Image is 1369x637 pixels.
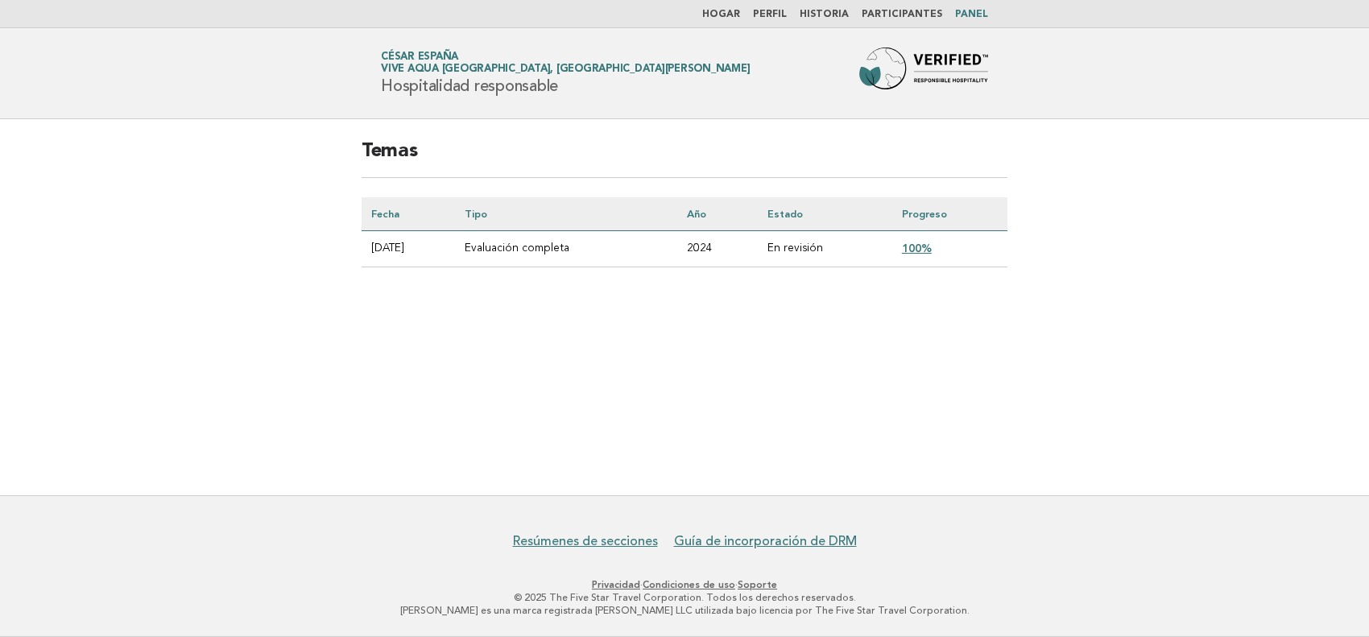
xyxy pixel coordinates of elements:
a: Guía de incorporación de DRM [674,533,857,549]
img: Guía de viajes de Forbes [859,48,988,99]
font: [DATE] [371,243,404,254]
font: Fecha [371,208,399,220]
font: © 2025 The Five Star Travel Corporation. Todos los derechos reservados. [514,592,856,603]
a: Perfil [753,10,787,19]
font: César España [381,52,458,62]
a: Resúmenes de secciones [513,533,658,549]
font: [PERSON_NAME] es una marca registrada [PERSON_NAME] LLC utilizada bajo licencia por The Five Star... [400,605,970,616]
a: César EspañaVive Aqua [GEOGRAPHIC_DATA], [GEOGRAPHIC_DATA][PERSON_NAME] [381,52,750,74]
font: Estado [767,208,803,220]
font: Progreso [902,208,947,220]
a: Hogar [702,10,740,19]
a: Condiciones de uso [643,579,735,590]
font: · [735,579,738,590]
font: En revisión [767,243,823,254]
font: 2024 [687,243,713,254]
a: Privacidad [592,579,640,590]
font: Temas [362,142,418,161]
font: · [640,579,643,590]
a: 100% [902,242,932,254]
font: Evaluación completa [465,243,569,254]
font: Vive Aqua [GEOGRAPHIC_DATA], [GEOGRAPHIC_DATA][PERSON_NAME] [381,64,750,74]
font: Hospitalidad responsable [381,77,558,96]
a: Soporte [738,579,777,590]
font: Año [687,208,706,220]
a: Participantes [862,10,942,19]
a: Historia [800,10,849,19]
font: Tipo [465,208,487,220]
a: Panel [955,10,988,19]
